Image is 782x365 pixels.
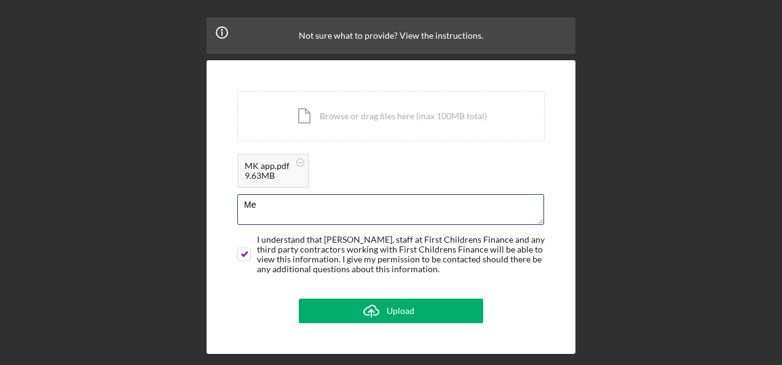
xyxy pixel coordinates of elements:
div: 9.63MB [245,171,290,181]
div: MK app.pdf [245,161,290,171]
button: Upload [299,299,483,323]
span: Not sure what to provide? View the instructions. [299,31,483,41]
div: Upload [387,299,414,323]
div: I understand that [PERSON_NAME], staff at First Childrens Finance and any third party contractors... [257,235,545,274]
textarea: Me [237,194,544,225]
